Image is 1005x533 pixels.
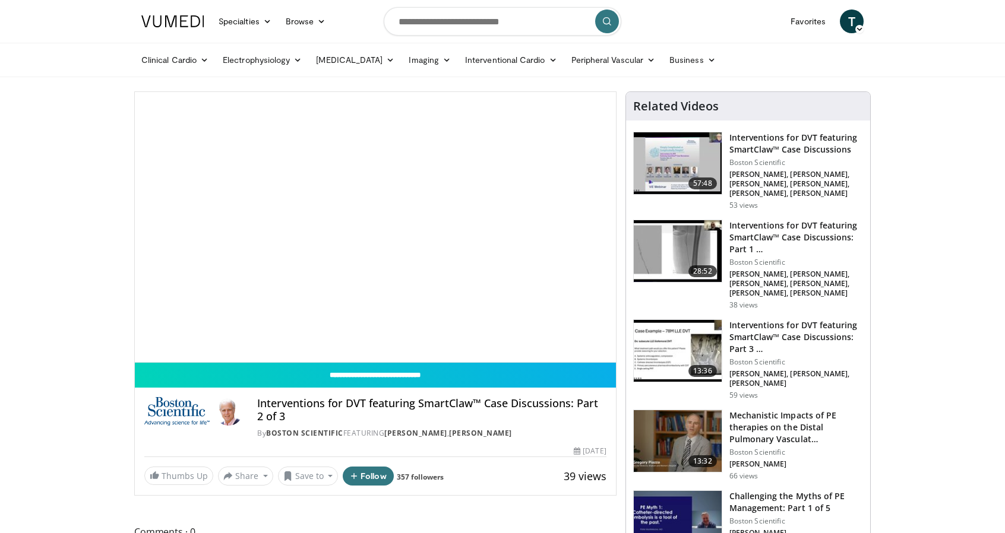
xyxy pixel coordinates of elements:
a: [PERSON_NAME] [449,428,512,438]
a: Favorites [783,9,833,33]
p: 38 views [729,300,759,310]
a: Business [662,48,723,72]
h3: Mechanistic Impacts of PE therapies on the Distal Pulmonary Vasculat… [729,410,863,445]
h3: Interventions for DVT featuring SmartClaw™ Case Discussions: Part 1 … [729,220,863,255]
a: 28:52 Interventions for DVT featuring SmartClaw™ Case Discussions: Part 1 … Boston Scientific [PE... [633,220,863,310]
h4: Interventions for DVT featuring SmartClaw™ Case Discussions: Part 2 of 3 [257,397,606,423]
img: 4caf57cf-5f7b-481c-8355-26418ca1cbc4.150x105_q85_crop-smart_upscale.jpg [634,410,722,472]
h3: Challenging the Myths of PE Management: Part 1 of 5 [729,490,863,514]
img: Avatar [214,397,243,426]
p: [PERSON_NAME], [PERSON_NAME], [PERSON_NAME], [PERSON_NAME], [PERSON_NAME], [PERSON_NAME] [729,170,863,198]
a: [MEDICAL_DATA] [309,48,402,72]
p: Boston Scientific [729,357,863,367]
a: Thumbs Up [144,467,213,485]
a: Clinical Cardio [134,48,216,72]
video-js: Video Player [135,92,616,363]
img: c7c8053f-07ab-4f92-a446-8a4fb167e281.150x105_q85_crop-smart_upscale.jpg [634,320,722,382]
input: Search topics, interventions [384,7,621,36]
button: Share [218,467,273,486]
a: 57:48 Interventions for DVT featuring SmartClaw™ Case Discussions Boston Scientific [PERSON_NAME]... [633,132,863,210]
span: 28:52 [688,265,717,277]
h3: Interventions for DVT featuring SmartClaw™ Case Discussions [729,132,863,156]
img: VuMedi Logo [141,15,204,27]
p: 59 views [729,391,759,400]
span: 39 views [564,469,606,483]
a: T [840,9,864,33]
p: Boston Scientific [729,516,863,526]
a: 13:32 Mechanistic Impacts of PE therapies on the Distal Pulmonary Vasculat… Boston Scientific [PE... [633,410,863,481]
div: By FEATURING , [257,428,606,439]
p: Boston Scientific [729,448,863,457]
p: [PERSON_NAME], [PERSON_NAME], [PERSON_NAME] [729,369,863,388]
span: 13:36 [688,365,717,377]
span: 13:32 [688,455,717,467]
p: Boston Scientific [729,258,863,267]
a: 357 followers [397,472,444,482]
p: 66 views [729,471,759,481]
a: Peripheral Vascular [564,48,662,72]
a: [PERSON_NAME] [384,428,447,438]
img: f80d5c17-e695-4770-8d66-805e03df8342.150x105_q85_crop-smart_upscale.jpg [634,132,722,194]
p: [PERSON_NAME] [729,459,863,469]
a: Boston Scientific [266,428,343,438]
img: Boston Scientific [144,397,210,426]
a: Electrophysiology [216,48,309,72]
img: 8e34a565-0f1f-4312-bf6d-12e5c78bba72.150x105_q85_crop-smart_upscale.jpg [634,220,722,282]
div: [DATE] [574,446,606,456]
button: Save to [278,467,339,486]
a: Interventional Cardio [458,48,564,72]
p: [PERSON_NAME], [PERSON_NAME], [PERSON_NAME], [PERSON_NAME], [PERSON_NAME], [PERSON_NAME] [729,269,863,298]
p: 53 views [729,201,759,210]
a: Specialties [211,9,279,33]
button: Follow [343,467,394,486]
a: 13:36 Interventions for DVT featuring SmartClaw™ Case Discussions: Part 3 … Boston Scientific [PE... [633,319,863,400]
h4: Related Videos [633,99,719,113]
h3: Interventions for DVT featuring SmartClaw™ Case Discussions: Part 3 … [729,319,863,355]
p: Boston Scientific [729,158,863,167]
a: Imaging [402,48,458,72]
span: 57:48 [688,177,717,189]
a: Browse [279,9,333,33]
